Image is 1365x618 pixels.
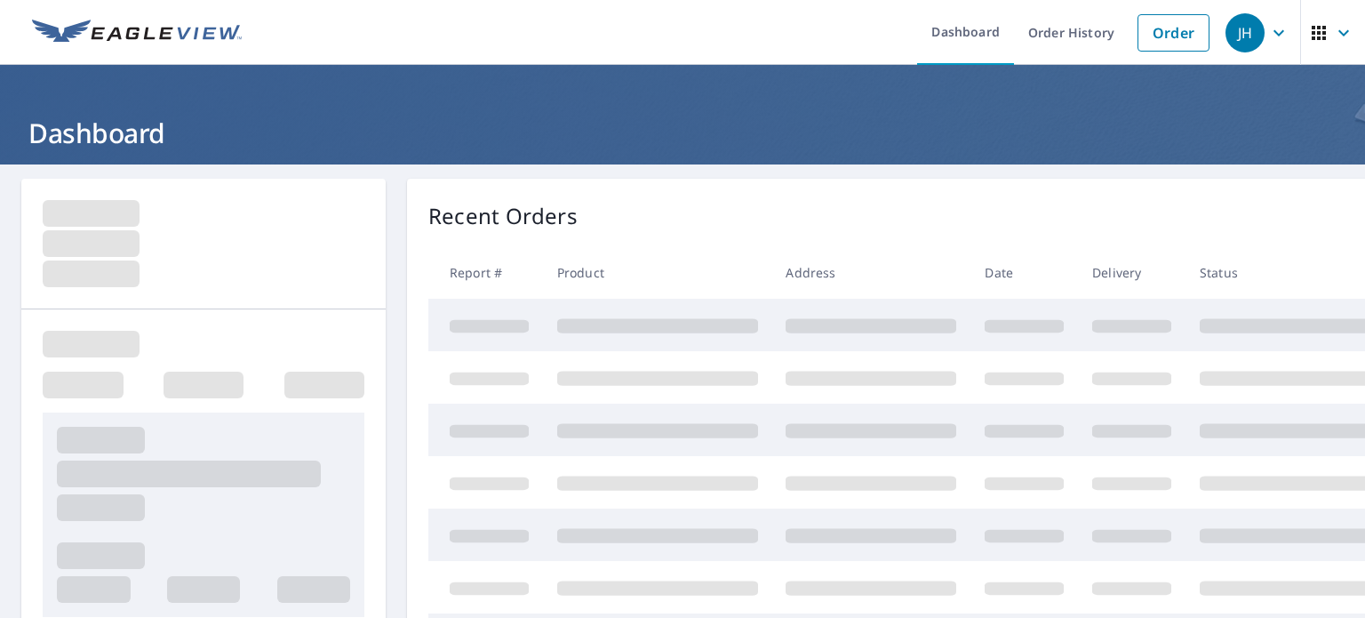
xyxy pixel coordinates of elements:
[428,246,543,299] th: Report #
[1137,14,1209,52] a: Order
[543,246,772,299] th: Product
[1225,13,1265,52] div: JH
[970,246,1078,299] th: Date
[771,246,970,299] th: Address
[32,20,242,46] img: EV Logo
[428,200,578,232] p: Recent Orders
[21,115,1344,151] h1: Dashboard
[1078,246,1185,299] th: Delivery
